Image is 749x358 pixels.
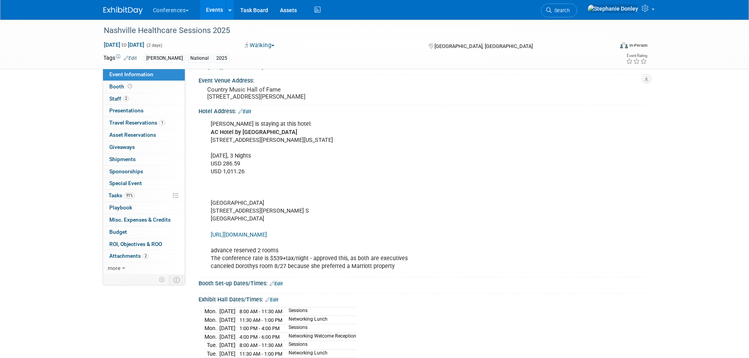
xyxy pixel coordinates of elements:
[126,83,134,89] span: Booth not reserved yet
[155,275,169,285] td: Personalize Event Tab Strip
[109,107,144,114] span: Presentations
[239,317,282,323] span: 11:30 AM - 1:00 PM
[109,253,149,259] span: Attachments
[101,24,602,38] div: Nashville Healthcare Sessions 2025
[103,81,185,93] a: Booth
[219,349,236,358] td: [DATE]
[109,192,135,198] span: Tasks
[103,129,185,141] a: Asset Reservations
[204,349,219,358] td: Tue.
[124,193,135,198] span: 91%
[207,86,376,100] pre: Country Music Hall of Fame [STREET_ADDRESS][PERSON_NAME]
[219,341,236,350] td: [DATE]
[103,93,185,105] a: Staff2
[214,54,230,62] div: 2025
[109,144,135,150] span: Giveaways
[219,332,236,341] td: [DATE]
[541,4,577,17] a: Search
[103,190,185,202] a: Tasks91%
[284,349,356,358] td: Networking Lunch
[284,307,356,316] td: Sessions
[103,7,143,15] img: ExhibitDay
[103,214,185,226] a: Misc. Expenses & Credits
[144,54,185,62] div: [PERSON_NAME]
[239,342,282,348] span: 8:00 AM - 11:30 AM
[109,119,165,126] span: Travel Reservations
[120,42,128,48] span: to
[159,120,165,126] span: 1
[284,324,356,333] td: Sessions
[146,43,162,48] span: (2 days)
[242,41,278,50] button: Walking
[626,54,647,58] div: Event Rating
[567,41,648,53] div: Event Format
[103,41,145,48] span: [DATE] [DATE]
[270,281,283,286] a: Edit
[284,332,356,341] td: Networking Welcome Reception
[109,180,142,186] span: Special Event
[124,55,137,61] a: Edit
[239,334,280,340] span: 4:00 PM - 6:00 PM
[239,325,280,331] span: 1:00 PM - 4:00 PM
[109,95,129,102] span: Staff
[587,4,639,13] img: Stephanie Donley
[204,341,219,350] td: Tue.
[103,263,185,274] a: more
[199,277,646,288] div: Booth Set-up Dates/Times:
[239,308,282,314] span: 8:00 AM - 11:30 AM
[103,54,137,63] td: Tags
[284,316,356,324] td: Networking Lunch
[109,229,127,235] span: Budget
[108,265,120,271] span: more
[204,316,219,324] td: Mon.
[238,109,251,114] a: Edit
[103,69,185,81] a: Event Information
[211,129,297,136] b: AC Hotel by [GEOGRAPHIC_DATA]
[109,83,134,90] span: Booth
[199,294,646,304] div: Exhibit Hall Dates/Times:
[204,307,219,316] td: Mon.
[103,166,185,178] a: Sponsorships
[219,307,236,316] td: [DATE]
[109,217,171,223] span: Misc. Expenses & Credits
[109,132,156,138] span: Asset Reservations
[239,351,282,357] span: 11:30 AM - 1:00 PM
[552,7,570,13] span: Search
[284,341,356,350] td: Sessions
[103,202,185,214] a: Playbook
[103,226,185,238] a: Budget
[265,297,278,303] a: Edit
[109,71,153,77] span: Event Information
[109,168,143,174] span: Sponsorships
[103,239,185,250] a: ROI, Objectives & ROO
[109,241,162,247] span: ROI, Objectives & ROO
[143,253,149,259] span: 2
[103,154,185,165] a: Shipments
[169,275,185,285] td: Toggle Event Tabs
[199,75,646,84] div: Event Venue Address:
[211,231,267,238] a: [URL][DOMAIN_NAME]
[103,141,185,153] a: Giveaways
[434,43,533,49] span: [GEOGRAPHIC_DATA], [GEOGRAPHIC_DATA]
[103,105,185,117] a: Presentations
[204,332,219,341] td: Mon.
[199,105,646,116] div: Hotel Address:
[103,250,185,262] a: Attachments2
[204,324,219,333] td: Mon.
[103,178,185,189] a: Special Event
[219,324,236,333] td: [DATE]
[123,95,129,101] span: 2
[188,54,211,62] div: National
[620,42,628,48] img: Format-Inperson.png
[629,42,648,48] div: In-Person
[205,116,559,274] div: [PERSON_NAME] is staying at this hotel: [STREET_ADDRESS][PERSON_NAME][US_STATE] [DATE], 3 Nights ...
[109,204,132,211] span: Playbook
[219,316,236,324] td: [DATE]
[103,117,185,129] a: Travel Reservations1
[109,156,136,162] span: Shipments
